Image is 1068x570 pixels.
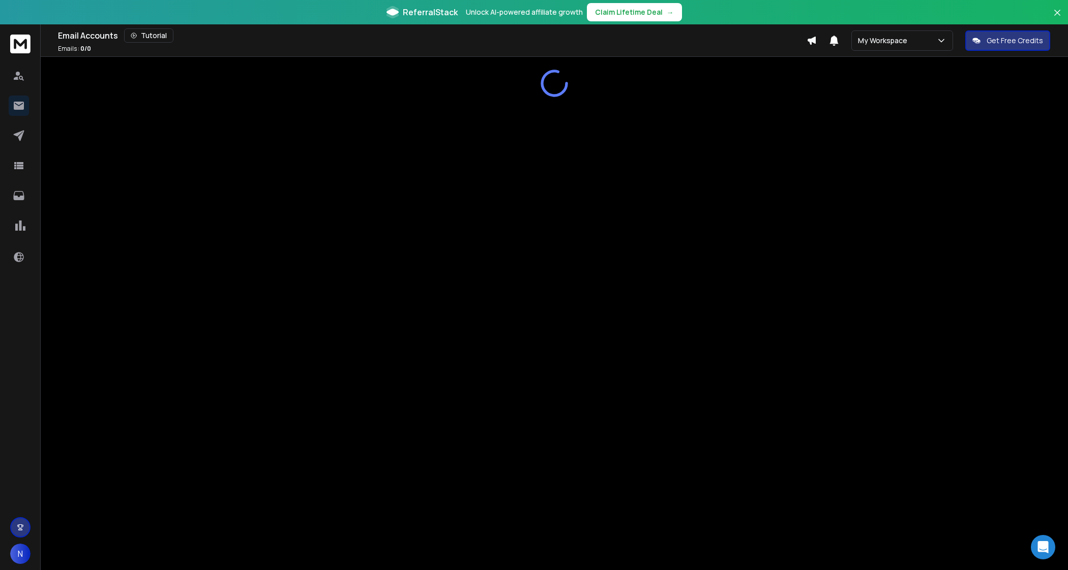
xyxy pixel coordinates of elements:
[403,6,458,18] span: ReferralStack
[987,36,1043,46] p: Get Free Credits
[466,7,583,17] p: Unlock AI-powered affiliate growth
[58,28,807,43] div: Email Accounts
[124,28,173,43] button: Tutorial
[10,544,31,564] button: N
[587,3,682,21] button: Claim Lifetime Deal→
[80,44,91,53] span: 0 / 0
[1051,6,1064,30] button: Close banner
[667,7,674,17] span: →
[965,30,1050,51] button: Get Free Credits
[1031,535,1055,559] div: Open Intercom Messenger
[58,45,91,53] p: Emails :
[858,36,911,46] p: My Workspace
